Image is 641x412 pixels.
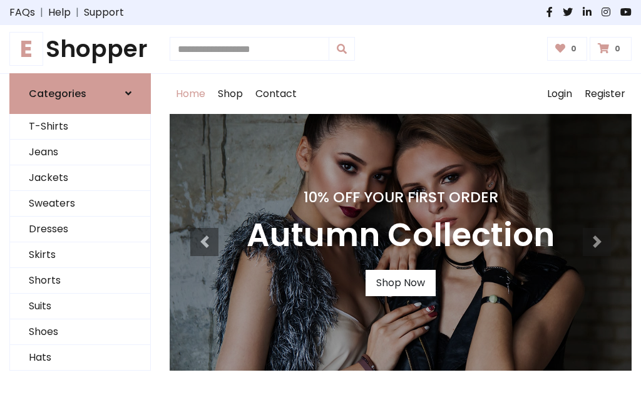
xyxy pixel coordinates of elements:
a: Jackets [10,165,150,191]
a: 0 [590,37,632,61]
a: Shoes [10,319,150,345]
h6: Categories [29,88,86,100]
a: Sweaters [10,191,150,217]
a: Support [84,5,124,20]
span: | [71,5,84,20]
a: Contact [249,74,303,114]
a: Skirts [10,242,150,268]
span: | [35,5,48,20]
a: Login [541,74,578,114]
a: T-Shirts [10,114,150,140]
a: Jeans [10,140,150,165]
a: Help [48,5,71,20]
span: 0 [612,43,623,54]
a: Home [170,74,212,114]
span: 0 [568,43,580,54]
a: FAQs [9,5,35,20]
h4: 10% Off Your First Order [247,188,555,206]
h3: Autumn Collection [247,216,555,255]
a: Shop Now [366,270,436,296]
a: EShopper [9,35,151,63]
h1: Shopper [9,35,151,63]
a: Shop [212,74,249,114]
a: Dresses [10,217,150,242]
a: Shorts [10,268,150,294]
a: Categories [9,73,151,114]
span: E [9,32,43,66]
a: Register [578,74,632,114]
a: Suits [10,294,150,319]
a: 0 [547,37,588,61]
a: Hats [10,345,150,371]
